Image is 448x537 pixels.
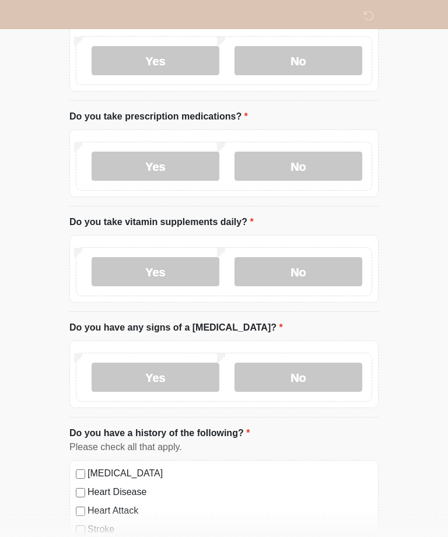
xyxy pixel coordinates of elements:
label: No [235,258,362,287]
label: Do you have any signs of a [MEDICAL_DATA]? [69,321,283,335]
label: No [235,363,362,392]
div: Please check all that apply. [69,441,379,455]
label: Do you take prescription medications? [69,110,248,124]
label: Heart Attack [87,504,372,518]
label: Yes [92,363,219,392]
label: Stroke [87,523,372,537]
label: Do you take vitamin supplements daily? [69,216,254,230]
input: Stroke [76,526,85,535]
label: [MEDICAL_DATA] [87,467,372,481]
label: Yes [92,152,219,181]
input: [MEDICAL_DATA] [76,470,85,479]
label: Heart Disease [87,486,372,500]
label: Do you have a history of the following? [69,427,250,441]
label: Yes [92,258,219,287]
label: No [235,47,362,76]
label: No [235,152,362,181]
label: Yes [92,47,219,76]
input: Heart Disease [76,489,85,498]
img: Sm Skin La Laser Logo [58,9,73,23]
input: Heart Attack [76,507,85,517]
